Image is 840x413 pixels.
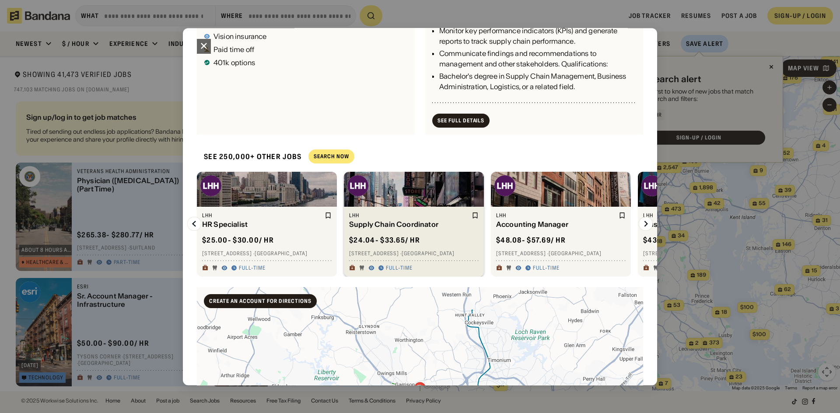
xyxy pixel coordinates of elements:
div: [STREET_ADDRESS] · [GEOGRAPHIC_DATA] [202,250,332,257]
img: LHH logo [494,175,515,196]
img: Right Arrow [639,217,653,231]
div: Vision insurance [213,33,267,40]
div: [STREET_ADDRESS] · [GEOGRAPHIC_DATA] [496,250,626,257]
div: Monitor key performance indicators (KPIs) and generate reports to track supply chain performance. [439,26,636,47]
div: Full-time [239,265,266,272]
div: Full-time [386,265,413,272]
div: Create an account for directions [209,298,311,304]
div: Bachelor's degree in Supply Chain Management, Business Administration, Logistics, or a related fi... [439,71,636,92]
div: HR Specialist [202,221,323,229]
div: 401k options [213,59,255,66]
div: LHH [496,212,617,219]
div: [STREET_ADDRESS] · [GEOGRAPHIC_DATA] [349,250,479,257]
div: See Full Details [437,118,484,123]
div: See 250,000+ other jobs [197,145,301,168]
img: LHH logo [200,175,221,196]
div: Supply Chain Coordinator [349,221,470,229]
div: LHH [202,212,323,219]
img: LHH logo [641,175,662,196]
div: Communicate findings and recommendations to management and other stakeholders. Qualifications: [439,49,636,69]
div: $ 24.04 - $33.65 / hr [349,236,420,245]
div: Accounting Manager [496,221,617,229]
div: [STREET_ADDRESS] · [GEOGRAPHIC_DATA] [643,250,773,257]
div: Full-time [533,265,560,272]
img: Left Arrow [187,217,201,231]
div: LHH [349,212,470,219]
div: Paid time off [213,46,254,53]
div: Search Now [314,154,349,160]
div: $ 43.27 - $52.88 / hr [643,236,712,245]
div: $ 48.08 - $57.69 / hr [496,236,566,245]
div: $ 25.00 - $30.00 / hr [202,236,274,245]
div: LHH [643,212,764,219]
img: LHH logo [347,175,368,196]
